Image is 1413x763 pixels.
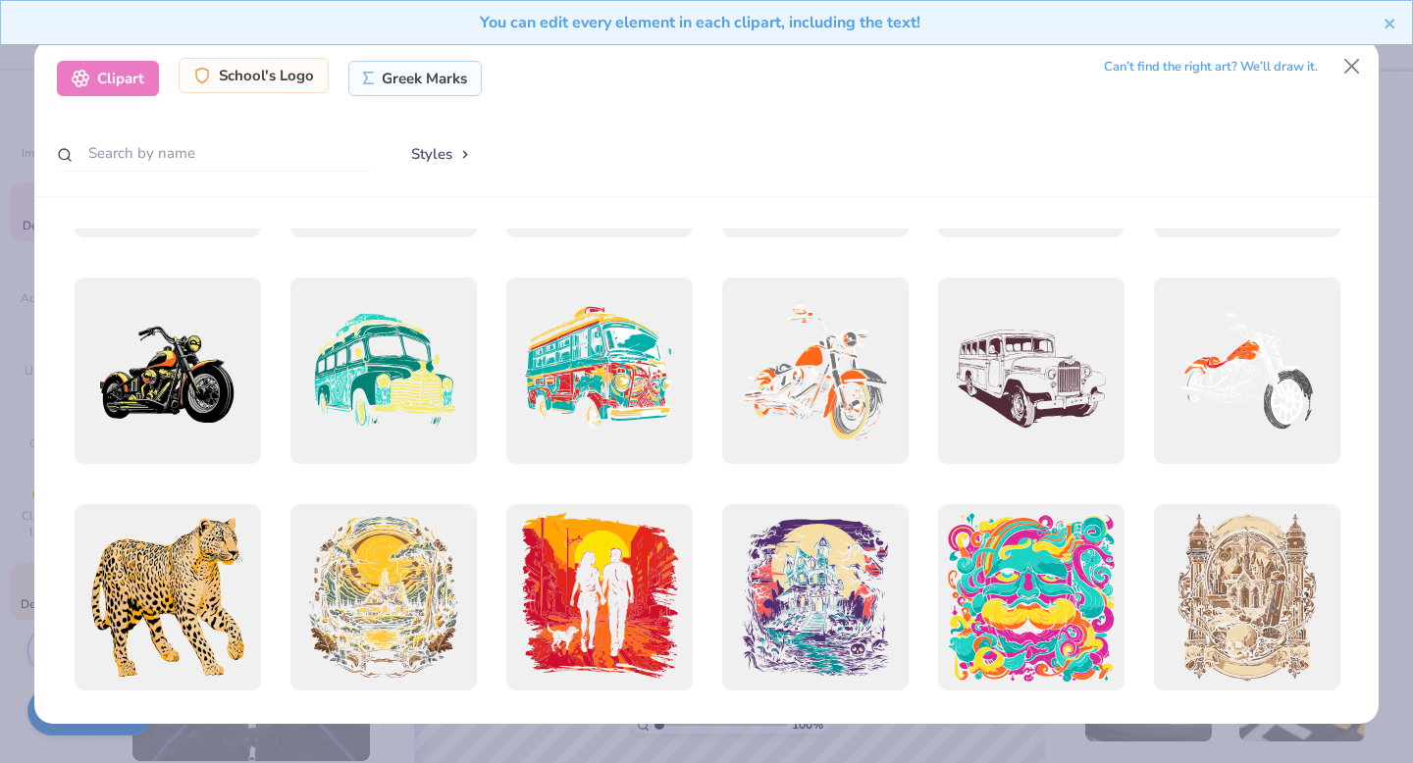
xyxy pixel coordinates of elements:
[348,61,483,96] div: Greek Marks
[16,11,1384,34] div: You can edit every element in each clipart, including the text!
[179,58,329,93] div: School's Logo
[57,135,371,172] input: Search by name
[1384,11,1397,34] button: close
[1334,48,1371,85] button: Close
[57,61,159,96] div: Clipart
[391,135,493,173] button: Styles
[1104,50,1318,84] div: Can’t find the right art? We’ll draw it.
